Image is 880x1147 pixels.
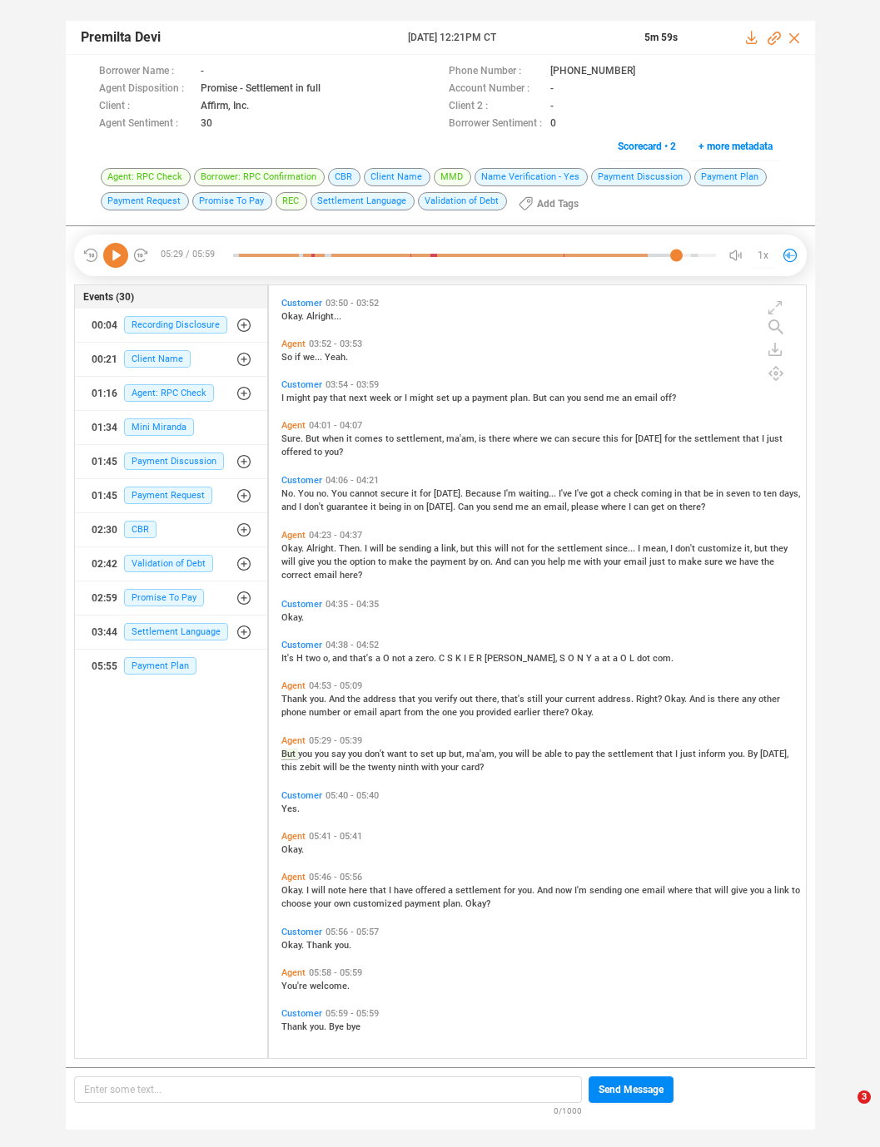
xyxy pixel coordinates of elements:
span: H [296,653,306,664]
span: be [386,543,399,554]
span: since... [605,543,638,554]
span: you [567,393,584,403]
span: Alright. [306,543,339,554]
span: there? [543,707,571,718]
span: any [742,694,758,705]
span: to [668,556,679,567]
span: we... [303,352,325,363]
span: a [606,488,614,499]
span: inform [699,749,728,759]
span: CBR [124,521,157,538]
span: help [548,556,568,567]
div: 02:30 [92,517,117,543]
div: 00:21 [92,346,117,373]
span: will [370,543,386,554]
span: And [329,694,347,705]
span: with [421,762,441,773]
span: ma'am, [446,433,479,444]
span: being [379,502,404,512]
span: I'm [504,488,519,499]
span: a [375,653,383,664]
span: Payment Discussion [124,452,224,470]
span: don't [675,543,698,554]
span: Add Tags [537,190,579,217]
span: week [370,393,394,403]
span: E [469,653,476,664]
span: don't [365,749,387,759]
span: email [314,570,340,581]
span: be [532,749,544,759]
span: the [679,433,694,444]
span: the [761,556,774,567]
span: that's [350,653,375,664]
span: just [767,433,783,444]
span: by [469,556,480,567]
span: you [418,694,435,705]
span: waiting... [519,488,559,499]
span: we [725,556,739,567]
span: there, [475,694,501,705]
div: 00:04 [92,312,117,339]
span: seven [726,488,753,499]
span: coming [641,488,674,499]
span: I've [574,488,590,499]
span: just [680,749,699,759]
span: No. [281,488,298,499]
span: on. [480,556,495,567]
span: Payment Plan [124,657,196,675]
span: and [332,653,350,664]
span: dot [637,653,653,664]
span: one [442,707,460,718]
span: can [549,393,567,403]
button: 00:21Client Name [75,343,267,376]
span: Okay. [281,612,304,623]
span: that [399,694,418,705]
span: but, [449,749,466,759]
span: days, [779,488,800,499]
span: pay [313,393,330,403]
span: this [603,433,621,444]
span: payment [430,556,469,567]
span: up [436,749,449,759]
span: I [675,749,680,759]
span: card? [461,762,484,773]
button: 02:30CBR [75,513,267,546]
span: there [489,433,513,444]
span: email [634,393,660,403]
span: up [452,393,465,403]
span: you [460,707,476,718]
span: mean, [643,543,670,554]
span: So [281,352,295,363]
span: here? [340,570,362,581]
button: 02:42Validation of Debt [75,547,267,581]
span: phone [281,707,309,718]
span: customize [698,543,744,554]
span: is [479,433,489,444]
span: verify [435,694,460,705]
span: ninth [398,762,421,773]
span: pay [575,749,592,759]
span: want [387,749,410,759]
span: the [592,749,608,759]
span: Mini Miranda [124,418,194,436]
span: earlier [514,707,543,718]
span: sure [704,556,725,567]
span: I [670,543,675,554]
span: a [434,543,441,554]
span: Okay. [664,694,689,705]
button: Add Tags [509,190,589,217]
span: I [629,502,634,512]
span: in [716,488,726,499]
span: to [753,488,763,499]
span: can [514,556,531,567]
span: S [559,653,568,664]
span: in [674,488,684,499]
span: we [540,433,554,444]
span: com. [653,653,674,664]
div: 05:55 [92,653,117,680]
span: but [754,543,770,554]
span: settlement [557,543,605,554]
span: an [622,393,634,403]
span: I [405,393,410,403]
span: send [584,393,606,403]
